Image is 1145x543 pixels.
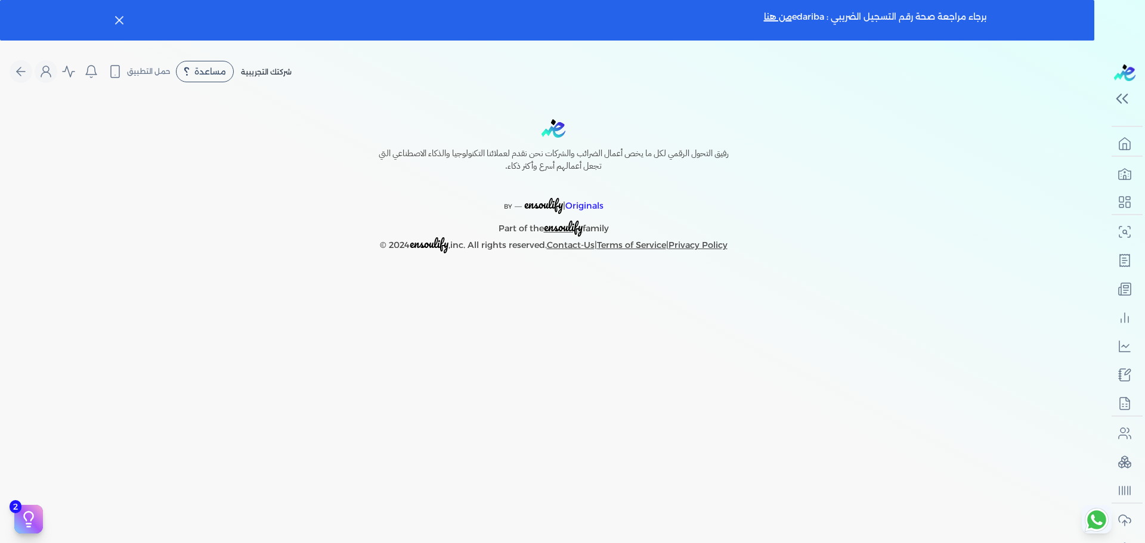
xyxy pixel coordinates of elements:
[504,203,512,210] span: BY
[353,147,754,173] h6: رفيق التحول الرقمي لكل ما يخص أعمال الضرائب والشركات نحن نقدم لعملائنا التكنولوجيا والذكاء الاصطن...
[241,67,292,76] span: شركتك التجريبية
[515,200,522,207] sup: __
[544,223,583,234] a: ensoulify
[105,61,174,82] button: حمل التطبيق
[10,500,21,513] span: 2
[353,215,754,237] p: Part of the family
[764,10,986,31] p: برجاء مراجعة صحة رقم التسجيل الضريبي : edariba
[764,11,792,22] a: من هنا
[669,240,728,250] a: Privacy Policy
[127,66,171,77] span: حمل التطبيق
[410,234,448,253] span: ensoulify
[597,240,666,250] a: Terms of Service
[565,200,604,211] span: Originals
[541,119,565,138] img: logo
[1114,64,1135,81] img: logo
[14,505,43,533] button: 2
[547,240,595,250] a: Contact-Us
[353,182,754,215] p: |
[353,236,754,253] p: © 2024 ,inc. All rights reserved. | |
[194,67,226,76] span: مساعدة
[544,218,583,236] span: ensoulify
[524,195,563,213] span: ensoulify
[176,61,234,82] div: مساعدة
